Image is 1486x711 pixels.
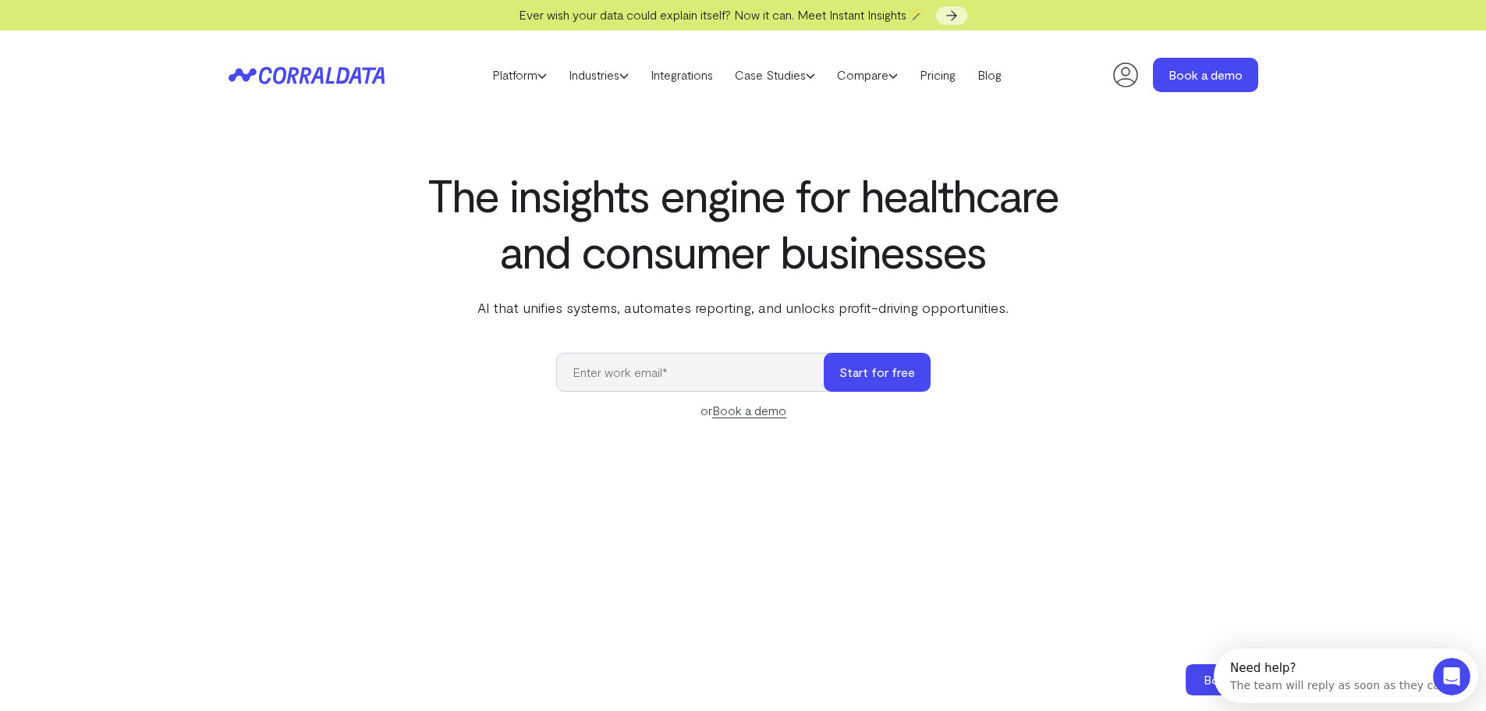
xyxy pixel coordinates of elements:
div: Open Intercom Messenger [6,6,279,49]
input: Enter work email* [556,353,839,392]
div: The team will reply as soon as they can [16,26,233,42]
iframe: Intercom live chat discovery launcher [1214,649,1478,703]
h1: The insights engine for healthcare and consumer businesses [425,166,1062,279]
a: Book a demo [1186,664,1295,695]
a: Case Studies [724,63,826,87]
iframe: Intercom live chat [1433,658,1470,695]
div: Need help? [16,13,233,26]
span: Ever wish your data could explain itself? Now it can. Meet Instant Insights 🪄 [519,7,925,22]
span: Book a demo [1204,672,1278,687]
div: or [556,401,931,420]
a: Industries [558,63,640,87]
a: Pricing [909,63,966,87]
a: Blog [966,63,1013,87]
a: Book a demo [1153,58,1258,92]
a: Platform [481,63,558,87]
p: AI that unifies systems, automates reporting, and unlocks profit-driving opportunities. [425,297,1062,318]
a: Compare [826,63,909,87]
button: Start for free [824,353,931,392]
a: Book a demo [712,403,786,418]
a: Integrations [640,63,724,87]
